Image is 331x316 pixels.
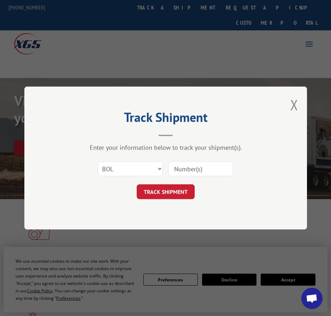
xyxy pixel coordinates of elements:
button: Close modal [290,95,298,114]
input: Number(s) [168,161,233,176]
a: Open chat [301,288,323,309]
h2: Track Shipment [60,112,272,126]
div: Enter your information below to track your shipment(s). [60,143,272,151]
button: TRACK SHIPMENT [137,184,195,199]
